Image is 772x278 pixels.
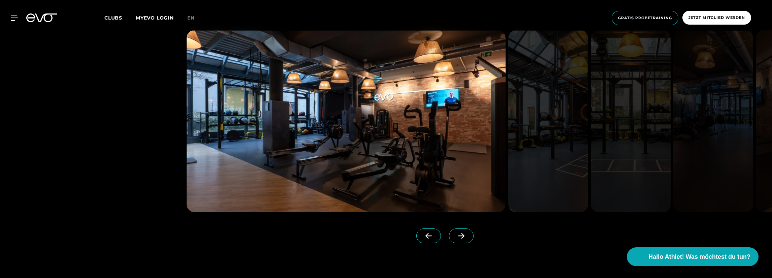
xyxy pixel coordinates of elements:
a: MYEVO LOGIN [136,15,174,21]
a: en [187,14,203,22]
a: Gratis Probetraining [610,11,680,25]
span: Jetzt Mitglied werden [688,15,745,21]
span: Clubs [104,15,122,21]
span: Hallo Athlet! Was möchtest du tun? [648,252,750,261]
a: Clubs [104,14,136,21]
a: Jetzt Mitglied werden [680,11,753,25]
img: evofitness [508,30,588,212]
img: evofitness [187,30,506,212]
button: Hallo Athlet! Was möchtest du tun? [627,247,759,266]
img: evofitness [673,30,753,212]
span: en [187,15,195,21]
span: Gratis Probetraining [618,15,672,21]
img: evofitness [591,30,671,212]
